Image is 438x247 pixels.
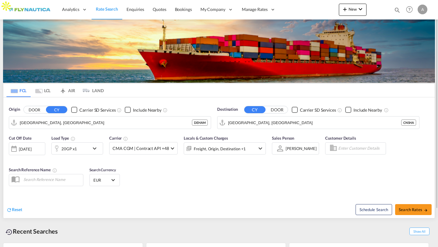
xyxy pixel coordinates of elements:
[133,107,162,113] div: Include Nearby
[6,84,31,97] md-tab-item: FCL
[257,145,264,152] md-icon: icon-chevron-down
[300,107,336,113] div: Carrier SD Services
[272,136,294,141] span: Sales Person
[384,108,389,113] md-icon: Unchecked: Ignores neighbouring ports when fetching rates.Checked : Includes neighbouring ports w...
[91,145,101,152] md-icon: icon-chevron-down
[399,207,428,212] span: Search Rates
[3,97,435,218] div: Origin DOOR CY Checkbox No InkUnchecked: Search for CY (Container Yard) services for all selected...
[9,167,57,172] span: Search Reference Name
[325,136,356,141] span: Customer Details
[194,144,246,153] div: Freight Origin Destination Factory Stuffing
[353,107,382,113] div: Include Nearby
[31,84,55,97] md-tab-item: LCL
[6,207,12,213] md-icon: icon-refresh
[24,106,45,113] button: DOOR
[338,144,384,153] input: Enter Customer Details
[59,87,67,92] md-icon: icon-airplane
[409,228,429,235] span: Show All
[123,136,128,141] md-icon: The selected Trucker/Carrierwill be displayed in the rate results If the rates are from another f...
[46,106,67,113] button: CY
[55,84,79,97] md-tab-item: AIR
[184,136,228,141] span: Locals & Custom Charges
[6,84,104,97] md-pagination-wrapper: Use the left and right arrow keys to navigate between tabs
[125,106,162,113] md-checkbox: Checkbox No Ink
[20,175,83,184] input: Search Reference Name
[71,106,116,113] md-checkbox: Checkbox No Ink
[109,136,128,141] span: Carrier
[3,19,435,83] img: LCL+%26+FCL+BACKGROUND.png
[184,142,266,155] div: Freight Origin Destination Factory Stuffingicon-chevron-down
[93,177,110,183] span: EUR
[217,117,419,129] md-input-container: Shanghai, CNSHA
[356,204,392,215] button: Note: By default Schedule search will only considerorigin ports, destination ports and cut off da...
[9,106,20,113] span: Origin
[20,118,192,127] input: Search by Port
[61,144,77,153] div: 20GP x1
[52,168,57,173] md-icon: Your search will be saved by the below given name
[9,142,45,155] div: [DATE]
[5,228,13,236] md-icon: icon-backup-restore
[19,146,31,152] div: [DATE]
[89,168,116,172] span: Search Currency
[217,106,238,113] span: Destination
[244,106,266,113] button: CY
[337,108,342,113] md-icon: Unchecked: Search for CY (Container Yard) services for all selected carriers.Checked : Search for...
[3,224,60,238] div: Recent Searches
[79,107,116,113] div: Carrier SD Services
[51,142,103,155] div: 20GP x1icon-chevron-down
[192,120,208,126] div: DEHAM
[266,106,288,113] button: DOOR
[395,204,432,215] button: Search Ratesicon-arrow-right
[51,136,75,141] span: Load Type
[93,176,116,184] md-select: Select Currency: € EUREuro
[9,136,32,141] span: Cut Off Date
[286,146,317,151] div: [PERSON_NAME]
[292,106,336,113] md-checkbox: Checkbox No Ink
[79,84,104,97] md-tab-item: LAND
[113,145,169,151] span: CMA CGM | Contract API +48
[6,207,22,213] div: icon-refreshReset
[71,136,75,141] md-icon: icon-information-outline
[345,106,382,113] md-checkbox: Checkbox No Ink
[12,207,22,212] span: Reset
[285,144,317,153] md-select: Sales Person: Alina Iskaev
[9,155,13,163] md-datepicker: Select
[117,108,122,113] md-icon: Unchecked: Search for CY (Container Yard) services for all selected carriers.Checked : Search for...
[401,120,416,126] div: CNSHA
[9,117,211,129] md-input-container: Hamburg, DEHAM
[228,118,401,127] input: Search by Port
[163,108,168,113] md-icon: Unchecked: Ignores neighbouring ports when fetching rates.Checked : Includes neighbouring ports w...
[424,208,428,212] md-icon: icon-arrow-right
